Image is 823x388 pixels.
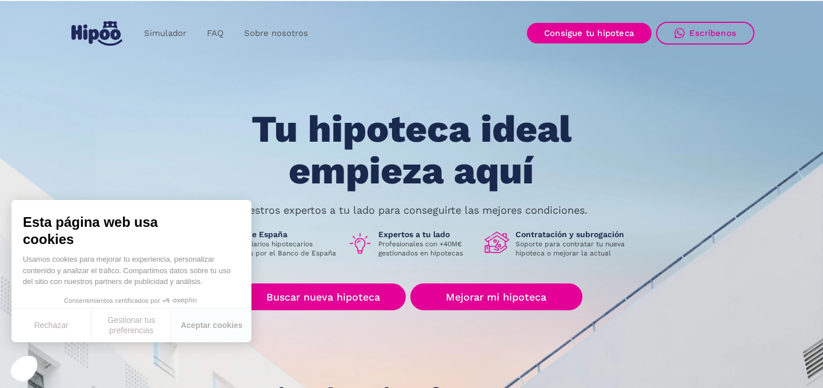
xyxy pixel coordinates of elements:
a: Buscar nueva hipoteca [241,283,406,310]
h1: Contratación y subrogación [516,229,633,239]
a: Escríbenos [656,22,754,45]
div: Escríbenos [689,28,736,38]
a: Consigue tu hipoteca [527,23,652,43]
p: Intermediarios hipotecarios regulados por el Banco de España [221,239,338,258]
p: Nuestros expertos a tu lado para conseguirte las mejores condiciones. [235,206,588,215]
h1: Expertos a tu lado [378,229,476,239]
p: Profesionales con +40M€ gestionados en hipotecas [378,239,476,258]
h1: Banco de España [221,229,338,239]
h1: Tu hipoteca ideal empieza aquí [195,109,628,191]
a: Mejorar mi hipoteca [410,283,582,310]
a: home [69,17,125,50]
p: Soporte para contratar tu nueva hipoteca o mejorar la actual [516,239,633,258]
a: Simulador [134,22,197,45]
a: Sobre nosotros [234,22,318,45]
a: FAQ [197,22,234,45]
